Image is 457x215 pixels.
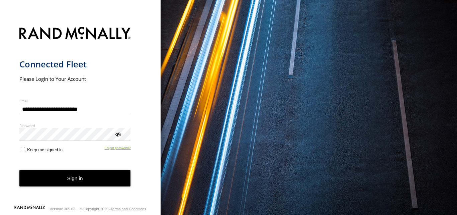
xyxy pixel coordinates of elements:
[111,207,146,211] a: Terms and Conditions
[80,207,146,211] div: © Copyright 2025 -
[105,146,131,152] a: Forgot password?
[21,147,25,151] input: Keep me signed in
[19,75,131,82] h2: Please Login to Your Account
[19,98,131,103] label: Email
[19,123,131,128] label: Password
[19,23,142,205] form: main
[114,130,121,137] div: ViewPassword
[19,59,131,70] h1: Connected Fleet
[27,147,63,152] span: Keep me signed in
[19,25,131,43] img: Rand McNally
[50,207,75,211] div: Version: 305.03
[19,170,131,186] button: Sign in
[14,206,45,212] a: Visit our Website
